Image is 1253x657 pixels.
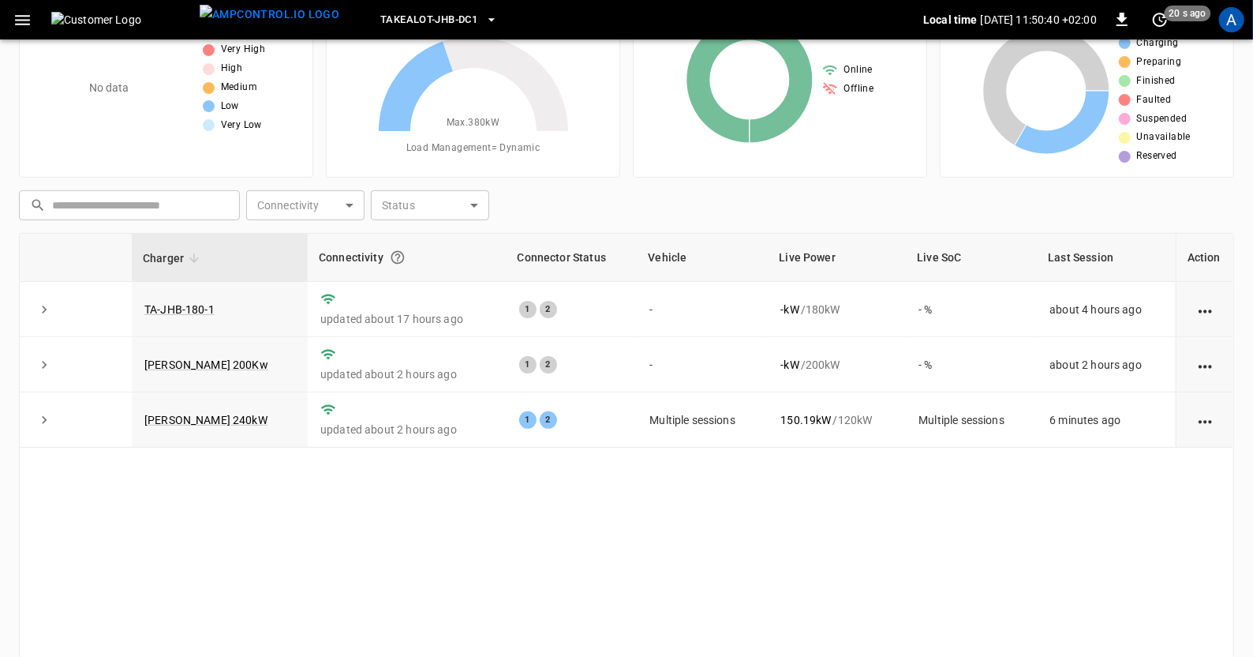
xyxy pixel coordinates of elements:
td: Multiple sessions [637,392,768,448]
th: Action [1176,234,1233,282]
td: 6 minutes ago [1037,392,1176,448]
div: profile-icon [1219,7,1244,32]
button: Takealot-JHB-DC1 [374,5,504,36]
th: Connector Status [507,234,638,282]
p: No data [89,80,129,96]
div: 1 [519,301,537,318]
span: Reserved [1137,148,1177,164]
td: Multiple sessions [906,392,1037,448]
span: Suspended [1137,111,1188,127]
div: action cell options [1195,357,1215,373]
td: about 2 hours ago [1037,337,1176,392]
span: Finished [1137,73,1176,89]
button: set refresh interval [1147,7,1173,32]
th: Last Session [1037,234,1176,282]
th: Live Power [768,234,906,282]
td: - [637,282,768,337]
div: action cell options [1195,412,1215,428]
p: updated about 2 hours ago [320,422,493,437]
p: updated about 2 hours ago [320,366,493,382]
a: [PERSON_NAME] 200Kw [144,359,268,371]
img: ampcontrol.io logo [200,5,339,24]
span: 20 s ago [1165,6,1211,21]
span: Unavailable [1137,130,1191,145]
td: - [637,337,768,392]
th: Live SoC [906,234,1037,282]
th: Vehicle [637,234,768,282]
button: expand row [32,408,56,432]
p: [DATE] 11:50:40 +02:00 [981,12,1097,28]
p: - kW [780,357,799,373]
span: Load Management = Dynamic [406,141,540,156]
div: 1 [519,411,537,429]
a: [PERSON_NAME] 240kW [144,414,267,426]
span: Very High [221,42,266,58]
span: Max. 380 kW [447,115,500,131]
p: 150.19 kW [780,412,831,428]
span: Preparing [1137,54,1182,70]
div: / 200 kW [780,357,893,373]
div: 1 [519,356,537,374]
div: 2 [540,301,557,318]
p: - kW [780,302,799,317]
div: action cell options [1195,302,1215,317]
div: 2 [540,356,557,374]
p: updated about 17 hours ago [320,311,493,327]
span: Charging [1137,36,1179,51]
img: Customer Logo [51,12,193,28]
span: Takealot-JHB-DC1 [380,11,477,29]
td: - % [906,282,1037,337]
span: Medium [221,80,257,96]
p: Local time [923,12,978,28]
span: Very Low [221,118,262,133]
td: about 4 hours ago [1037,282,1176,337]
span: Online [844,62,873,78]
span: Offline [844,81,874,97]
td: - % [906,337,1037,392]
div: / 120 kW [780,412,893,428]
a: TA-JHB-180-1 [144,303,215,316]
span: Low [221,99,239,115]
div: 2 [540,411,557,429]
button: expand row [32,298,56,321]
div: Connectivity [319,243,495,272]
button: Connection between the charger and our software. [383,243,412,272]
span: Faulted [1137,92,1172,108]
span: Charger [143,249,204,268]
span: High [221,61,243,77]
button: expand row [32,353,56,377]
div: / 180 kW [780,302,893,317]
